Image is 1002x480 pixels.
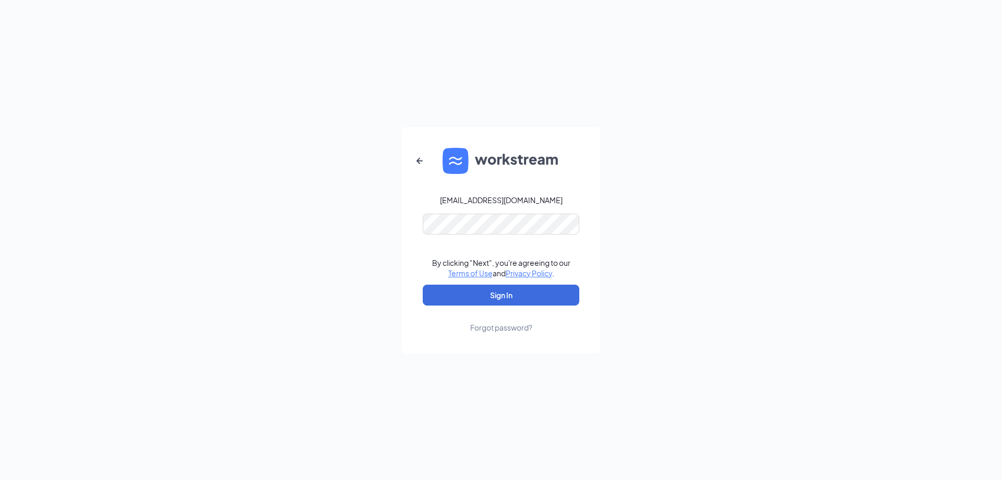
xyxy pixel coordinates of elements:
[407,148,432,173] button: ArrowLeftNew
[470,306,532,333] a: Forgot password?
[413,155,426,167] svg: ArrowLeftNew
[470,322,532,333] div: Forgot password?
[432,257,570,278] div: By clicking "Next", you're agreeing to our and .
[506,268,552,278] a: Privacy Policy
[443,148,559,174] img: WS logo and Workstream text
[423,285,579,306] button: Sign In
[440,195,563,205] div: [EMAIL_ADDRESS][DOMAIN_NAME]
[448,268,493,278] a: Terms of Use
